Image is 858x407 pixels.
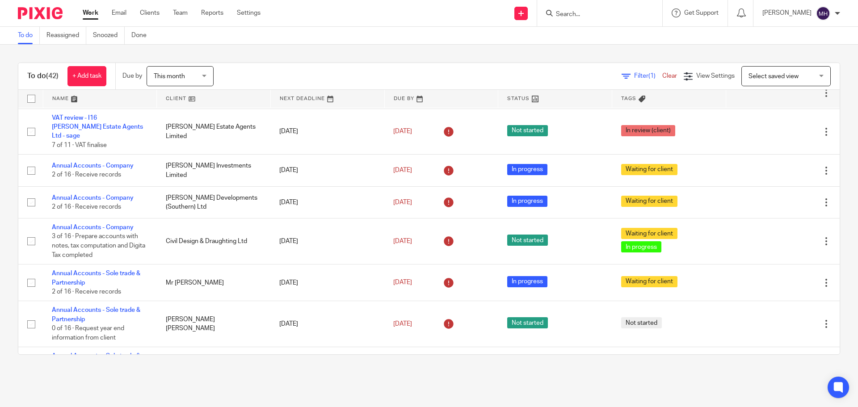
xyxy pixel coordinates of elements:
[393,199,412,206] span: [DATE]
[18,27,40,44] a: To do
[52,204,121,210] span: 2 of 16 · Receive records
[662,73,677,79] a: Clear
[157,109,271,155] td: [PERSON_NAME] Estate Agents Limited
[393,238,412,244] span: [DATE]
[270,301,384,347] td: [DATE]
[93,27,125,44] a: Snoozed
[621,228,677,239] span: Waiting for client
[157,347,271,393] td: [PERSON_NAME] [PERSON_NAME]
[270,109,384,155] td: [DATE]
[393,128,412,134] span: [DATE]
[621,317,662,328] span: Not started
[67,66,106,86] a: + Add task
[52,307,140,322] a: Annual Accounts - Sole trade & Partnership
[131,27,153,44] a: Done
[52,195,134,201] a: Annual Accounts - Company
[696,73,735,79] span: View Settings
[201,8,223,17] a: Reports
[816,6,830,21] img: svg%3E
[52,172,121,178] span: 2 of 16 · Receive records
[555,11,635,19] input: Search
[393,321,412,327] span: [DATE]
[52,142,107,148] span: 7 of 11 · VAT finalise
[52,163,134,169] a: Annual Accounts - Company
[18,7,63,19] img: Pixie
[52,325,124,341] span: 0 of 16 · Request year end information from client
[749,73,799,80] span: Select saved view
[52,115,143,139] a: VAT review - I16 [PERSON_NAME] Estate Agents Ltd - sage
[270,186,384,218] td: [DATE]
[157,155,271,186] td: [PERSON_NAME] Investments Limited
[648,73,656,79] span: (1)
[621,241,661,252] span: In progress
[507,276,547,287] span: In progress
[621,96,636,101] span: Tags
[52,224,134,231] a: Annual Accounts - Company
[393,167,412,173] span: [DATE]
[507,125,548,136] span: Not started
[237,8,261,17] a: Settings
[621,125,675,136] span: In review (client)
[621,164,677,175] span: Waiting for client
[507,196,547,207] span: In progress
[46,27,86,44] a: Reassigned
[270,347,384,393] td: [DATE]
[122,71,142,80] p: Due by
[621,196,677,207] span: Waiting for client
[52,234,145,258] span: 3 of 16 · Prepare accounts with notes, tax computation and Digita Tax completed
[157,264,271,301] td: Mr [PERSON_NAME]
[507,235,548,246] span: Not started
[52,289,121,295] span: 2 of 16 · Receive records
[393,280,412,286] span: [DATE]
[157,301,271,347] td: [PERSON_NAME] [PERSON_NAME]
[154,73,185,80] span: This month
[83,8,98,17] a: Work
[762,8,812,17] p: [PERSON_NAME]
[46,72,59,80] span: (42)
[157,186,271,218] td: [PERSON_NAME] Developments (Southern) Ltd
[270,218,384,264] td: [DATE]
[157,218,271,264] td: Civil Design & Draughting Ltd
[270,264,384,301] td: [DATE]
[634,73,662,79] span: Filter
[684,10,719,16] span: Get Support
[52,353,140,368] a: Annual Accounts - Sole trade & Partnership
[621,276,677,287] span: Waiting for client
[507,317,548,328] span: Not started
[270,155,384,186] td: [DATE]
[507,164,547,175] span: In progress
[140,8,160,17] a: Clients
[112,8,126,17] a: Email
[173,8,188,17] a: Team
[27,71,59,81] h1: To do
[52,270,140,285] a: Annual Accounts - Sole trade & Partnership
